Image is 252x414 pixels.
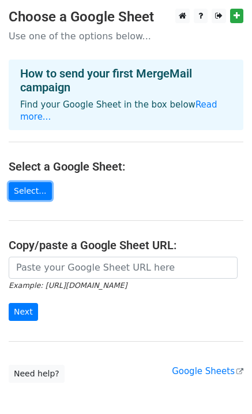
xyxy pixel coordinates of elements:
iframe: Chat Widget [194,358,252,414]
a: Need help? [9,365,65,383]
h4: How to send your first MergeMail campaign [20,66,232,94]
h3: Choose a Google Sheet [9,9,243,25]
a: Google Sheets [172,366,243,376]
a: Select... [9,182,52,200]
p: Use one of the options below... [9,30,243,42]
a: Read more... [20,99,217,122]
h4: Copy/paste a Google Sheet URL: [9,238,243,252]
input: Paste your Google Sheet URL here [9,257,238,279]
input: Next [9,303,38,321]
p: Find your Google Sheet in the box below [20,99,232,123]
small: Example: [URL][DOMAIN_NAME] [9,281,127,290]
h4: Select a Google Sheet: [9,160,243,173]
